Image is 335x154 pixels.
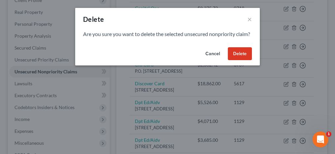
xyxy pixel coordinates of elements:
div: Delete [83,15,104,24]
button: × [247,15,252,23]
button: Delete [228,47,252,60]
button: Cancel [200,47,225,60]
iframe: Intercom live chat [313,132,328,147]
p: Are you sure you want to delete the selected unsecured nonpriority claim? [83,30,252,38]
span: 1 [326,132,331,137]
